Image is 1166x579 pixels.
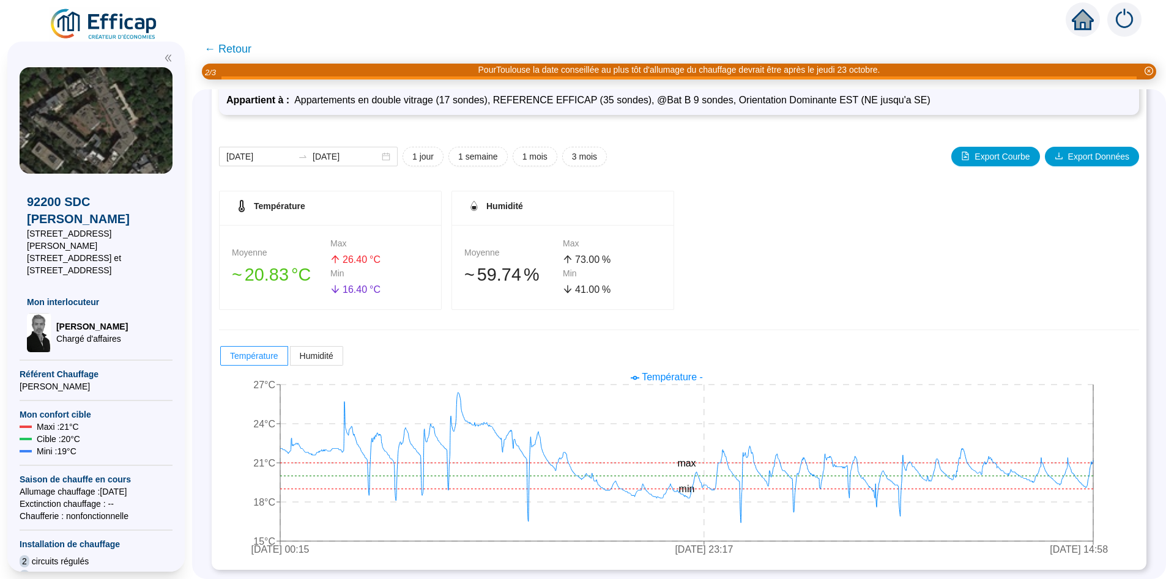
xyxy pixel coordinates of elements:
tspan: 18°C [253,497,275,507]
span: Chargé d'affaires [56,333,128,345]
span: download [1055,152,1063,160]
span: 1 mois [522,150,548,163]
span: 59 [477,265,497,284]
tspan: max [677,458,696,468]
span: .00 [586,254,600,265]
span: 󠁾~ [232,262,242,288]
span: arrow-up [563,254,573,264]
span: [PERSON_NAME] [56,320,128,333]
div: Moyenne [464,246,563,259]
span: .74 [497,265,521,284]
tspan: [DATE] 14:58 [1050,545,1108,555]
tspan: 15°C [253,536,275,547]
span: circuits régulés [32,555,89,567]
span: arrow-down [330,284,340,294]
span: 1 jour [412,150,434,163]
span: Cible : 20 °C [37,433,80,445]
span: Chaufferie : non fonctionnelle [20,510,173,522]
span: 41 [575,284,586,295]
img: alerts [1107,2,1142,37]
div: PourToulouse la date conseillée au plus tôt d'allumage du chauffage devrait être après le jeudi 2... [478,64,880,76]
span: 2 [20,555,29,567]
span: Mini : 19 °C [37,445,76,457]
span: [STREET_ADDRESS][PERSON_NAME] [27,227,165,252]
button: 3 mois [562,147,607,166]
span: Exctinction chauffage : -- [20,498,173,510]
span: .00 [586,284,600,295]
input: Date de début [226,150,293,163]
img: Chargé d'affaires [27,313,51,352]
span: 20 [245,265,264,284]
span: Température [230,351,278,361]
span: °C [369,253,381,267]
div: Max [563,237,661,250]
span: Mon confort cible [20,408,173,421]
span: .83 [264,265,289,284]
button: Export Données [1045,147,1139,166]
span: 26 [343,254,354,265]
div: Min [563,267,661,280]
span: 92200 SDC [PERSON_NAME] [27,193,165,227]
tspan: 21°C [253,458,275,468]
span: arrow-down [563,284,573,294]
span: Température [254,201,305,211]
span: 73 [575,254,586,265]
img: efficap energie logo [49,7,160,42]
button: 1 mois [513,147,557,166]
span: home [1072,9,1094,31]
span: Température - [642,372,703,382]
span: % [602,253,611,267]
span: [PERSON_NAME] [20,380,173,393]
i: 2 / 3 [205,68,216,77]
span: to [298,152,308,161]
button: 1 jour [403,147,444,166]
tspan: [DATE] 23:17 [675,545,733,555]
span: Humidité [486,201,523,211]
tspan: 27°C [253,380,275,390]
span: ← Retour [204,40,251,57]
button: 1 semaine [448,147,508,166]
div: Moyenne [232,246,330,259]
span: Export Courbe [975,150,1030,163]
span: Export Données [1068,150,1129,163]
span: Saison de chauffe en cours [20,473,173,485]
span: % [602,282,611,297]
span: arrow-up [330,254,340,264]
span: °C [369,282,381,297]
span: double-left [164,54,173,62]
span: Appartient à : [226,95,294,105]
span: Maxi : 21 °C [37,421,79,433]
span: file-image [961,152,970,160]
div: Max [330,237,429,250]
span: Référent Chauffage [20,368,173,380]
tspan: 24°C [253,419,275,429]
span: 3 mois [572,150,597,163]
span: Installation de chauffage [20,538,173,550]
span: 1 semaine [458,150,498,163]
span: Humidité [300,351,333,361]
span: .40 [354,254,367,265]
span: Mon interlocuteur [27,296,165,308]
span: Appartements en double vitrage (17 sondes), REFERENCE EFFICAP (35 sondes), @Bat B 9 sondes, Orien... [294,95,930,105]
input: Date de fin [313,150,379,163]
tspan: [DATE] 00:15 [251,545,310,555]
span: Allumage chauffage : [DATE] [20,485,173,498]
span: 󠁾~ [464,262,475,288]
span: [STREET_ADDRESS] et [STREET_ADDRESS] [27,252,165,276]
span: .40 [354,284,367,295]
span: °C [291,262,311,288]
div: Min [330,267,429,280]
span: swap-right [298,152,308,161]
span: 16 [343,284,354,295]
button: Export Courbe [951,147,1039,166]
tspan: min [679,484,695,495]
span: close-circle [1145,67,1153,75]
span: % [524,262,540,288]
